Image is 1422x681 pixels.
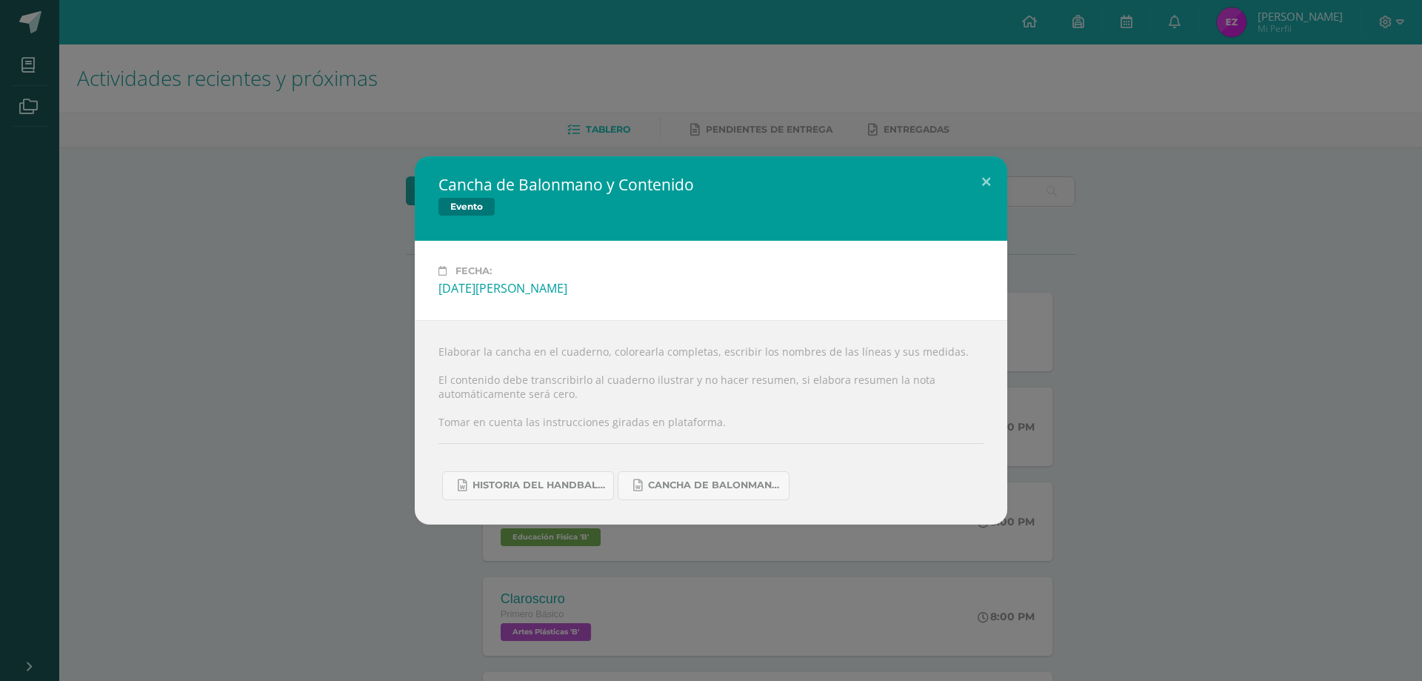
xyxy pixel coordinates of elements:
div: Elaborar la cancha en el cuaderno, colorearla completas, escribir los nombres de las líneas y sus... [415,320,1007,524]
a: Historia del handball.docx [442,471,614,500]
h2: Cancha de Balonmano y Contenido [438,174,694,195]
span: Cancha de Balonmano.docx [648,479,781,491]
span: Evento [438,198,495,216]
span: Fecha: [455,265,492,276]
span: Historia del handball.docx [473,479,606,491]
div: [DATE][PERSON_NAME] [438,280,984,296]
a: Cancha de Balonmano.docx [618,471,790,500]
button: Close (Esc) [965,156,1007,207]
